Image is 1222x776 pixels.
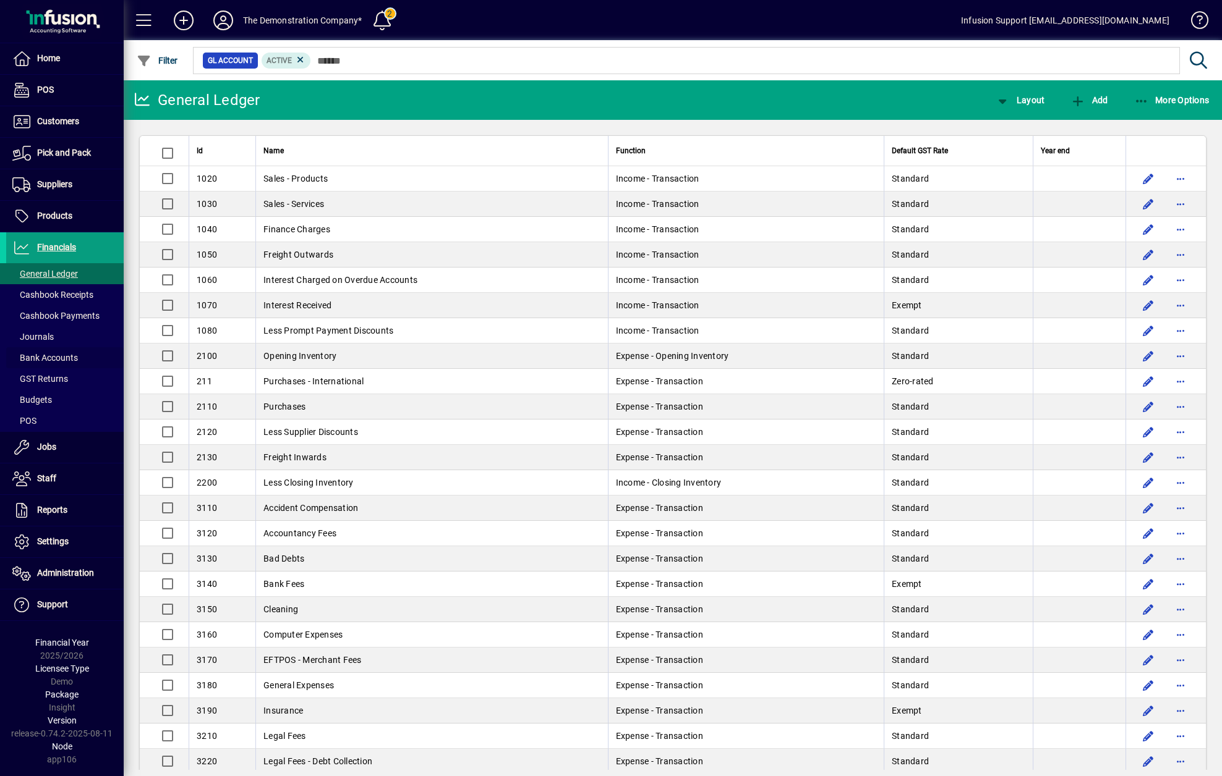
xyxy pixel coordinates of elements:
span: More Options [1134,95,1210,105]
span: Standard [892,630,929,639]
span: Bad Debts [263,554,304,563]
span: Exempt [892,706,922,715]
button: More options [1171,169,1190,188]
span: Finance Charges [263,224,330,234]
a: Journals [6,326,124,347]
span: Settings [37,536,69,546]
span: Legal Fees - Debt Collection [263,756,372,766]
span: Bank Fees [263,579,304,589]
span: Jobs [37,442,56,452]
a: Budgets [6,389,124,410]
span: Pick and Pack [37,148,91,158]
button: Edit [1139,751,1158,771]
span: Exempt [892,300,922,310]
button: More options [1171,245,1190,264]
span: Expense - Opening Inventory [616,351,729,361]
span: POS [37,85,54,95]
span: Id [197,144,203,158]
a: Suppliers [6,169,124,200]
span: Income - Transaction [616,250,699,259]
span: Budgets [12,395,52,405]
button: Add [164,9,203,32]
span: Expense - Transaction [616,402,703,411]
button: Profile [203,9,243,32]
span: 1060 [197,275,217,285]
span: Journals [12,332,54,342]
span: 1030 [197,199,217,209]
span: Income - Transaction [616,199,699,209]
button: Edit [1139,422,1158,442]
button: Edit [1139,194,1158,214]
button: Edit [1139,650,1158,670]
button: More options [1171,346,1190,366]
button: More options [1171,726,1190,746]
button: Filter [134,49,181,72]
button: Edit [1139,321,1158,340]
span: Reports [37,505,67,515]
a: Knowledge Base [1182,2,1207,43]
span: Cashbook Receipts [12,290,93,300]
span: Standard [892,503,929,513]
span: Support [37,599,68,609]
button: More options [1171,194,1190,214]
button: Edit [1139,473,1158,492]
span: Package [45,690,79,699]
span: 3110 [197,503,217,513]
a: General Ledger [6,263,124,284]
span: Name [263,144,284,158]
span: Income - Closing Inventory [616,478,722,487]
span: Expense - Transaction [616,579,703,589]
span: 3160 [197,630,217,639]
span: Standard [892,554,929,563]
span: Expense - Transaction [616,528,703,538]
a: Pick and Pack [6,138,124,169]
span: General Ledger [12,269,78,279]
span: Less Prompt Payment Discounts [263,326,393,335]
button: Edit [1139,675,1158,695]
span: GST Returns [12,374,68,384]
button: More options [1171,397,1190,416]
span: General Expenses [263,680,334,690]
span: 2130 [197,452,217,462]
span: Standard [892,224,929,234]
button: More options [1171,422,1190,442]
button: Edit [1139,371,1158,391]
span: Legal Fees [263,731,306,741]
span: Default GST Rate [892,144,948,158]
a: Cashbook Receipts [6,284,124,305]
span: Standard [892,604,929,614]
span: Expense - Transaction [616,427,703,437]
div: Name [263,144,600,158]
span: GL Account [208,54,253,67]
span: Purchases - International [263,376,364,386]
span: Node [52,741,72,751]
button: Edit [1139,549,1158,568]
button: Edit [1139,346,1158,366]
span: Layout [995,95,1045,105]
span: Accident Compensation [263,503,358,513]
span: 2120 [197,427,217,437]
span: Standard [892,478,929,487]
button: Edit [1139,397,1158,416]
span: Expense - Transaction [616,756,703,766]
button: Edit [1139,701,1158,720]
span: Add [1070,95,1108,105]
span: Standard [892,402,929,411]
span: Exempt [892,579,922,589]
button: More options [1171,625,1190,644]
span: Sales - Products [263,174,328,183]
span: Expense - Transaction [616,680,703,690]
span: Financial Year [35,638,89,647]
span: Standard [892,326,929,335]
span: Sales - Services [263,199,324,209]
span: Opening Inventory [263,351,336,361]
span: Freight Outwards [263,250,333,259]
span: Staff [37,473,56,483]
span: Zero-rated [892,376,934,386]
app-page-header-button: View chart layout [982,89,1057,111]
a: POS [6,75,124,106]
span: 3120 [197,528,217,538]
span: Computer Expenses [263,630,343,639]
span: Expense - Transaction [616,376,703,386]
div: Id [197,144,248,158]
